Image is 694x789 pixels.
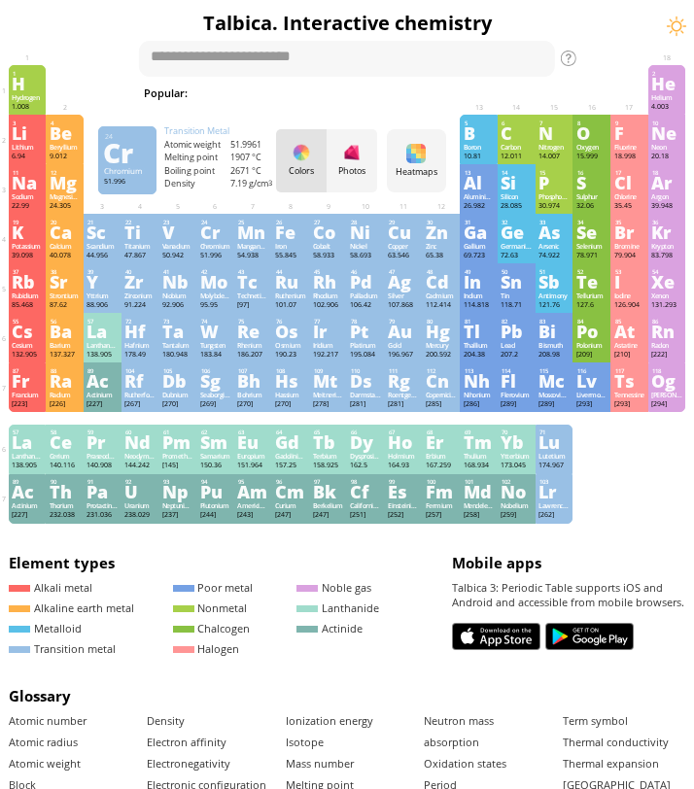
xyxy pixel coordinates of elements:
[426,300,457,309] div: 112.414
[615,268,645,276] div: 53
[87,242,118,251] div: Scandium
[230,165,296,177] div: 2671 °C
[164,139,230,151] div: Atomic weight
[576,175,607,190] div: S
[501,274,532,290] div: Sn
[13,318,43,326] div: 55
[576,251,607,259] div: 78.971
[50,242,81,251] div: Calcium
[164,125,295,137] div: Transition Metal
[50,201,81,210] div: 24.305
[388,274,419,290] div: Ag
[538,251,570,259] div: 74.922
[464,201,495,210] div: 26.982
[313,274,344,290] div: Rh
[464,192,495,201] div: Aluminium
[163,219,193,226] div: 23
[275,224,306,240] div: Fe
[426,274,457,290] div: Cd
[200,324,231,339] div: W
[124,324,156,339] div: Hf
[286,713,373,728] a: Ionization energy
[651,242,682,251] div: Krypton
[614,152,645,160] div: 18.998
[162,224,193,240] div: V
[50,224,81,240] div: Ca
[238,318,268,326] div: 75
[501,251,532,259] div: 72.63
[87,324,118,339] div: La
[268,178,272,188] sup: 3
[230,178,296,189] div: 7.19 g/cm
[427,268,457,276] div: 48
[238,219,268,226] div: 25
[147,756,230,771] a: Electronegativity
[501,292,532,300] div: Tin
[651,300,682,309] div: 131.293
[51,120,81,127] div: 4
[104,177,151,186] div: 51.996
[426,324,457,339] div: Hg
[13,169,43,177] div: 11
[615,219,645,226] div: 35
[615,318,645,326] div: 85
[538,300,570,309] div: 121.76
[651,224,682,240] div: Kr
[501,192,532,201] div: Silicon
[652,70,682,78] div: 2
[12,251,43,259] div: 39.098
[652,169,682,177] div: 18
[200,292,231,300] div: Molybdenum
[164,152,230,163] div: Melting point
[465,268,495,276] div: 49
[351,318,381,326] div: 78
[577,318,607,326] div: 84
[501,175,532,190] div: Si
[275,300,306,309] div: 101.07
[200,274,231,290] div: Mo
[464,242,495,251] div: Gallium
[9,621,82,635] a: Metalloid
[464,125,495,141] div: B
[124,292,156,300] div: Zirconium
[144,82,217,110] div: Popular:
[147,735,226,749] a: Electron affinity
[286,735,324,749] a: Isotope
[237,292,268,300] div: Technetium
[577,169,607,177] div: 16
[200,242,231,251] div: Chromium
[276,318,306,326] div: 76
[296,621,363,635] a: Actinide
[12,300,43,309] div: 85.468
[651,152,682,160] div: 20.18
[538,125,570,141] div: N
[614,242,645,251] div: Bromine
[275,274,306,290] div: Ru
[9,600,134,615] a: Alkaline earth metal
[313,251,344,259] div: 58.933
[651,143,682,152] div: Neon
[614,274,645,290] div: I
[51,318,81,326] div: 56
[5,10,689,36] h1: Talbica. Interactive chemistry
[465,120,495,127] div: 5
[576,192,607,201] div: Sulphur
[651,125,682,141] div: Ne
[651,201,682,210] div: 39.948
[276,219,306,226] div: 26
[103,145,150,160] div: Cr
[563,756,659,771] a: Thermal expansion
[173,641,240,656] a: Halogen
[87,268,118,276] div: 39
[237,251,268,259] div: 54.938
[50,300,81,309] div: 87.62
[576,152,607,160] div: 15.999
[201,268,231,276] div: 42
[125,318,156,326] div: 72
[125,219,156,226] div: 22
[87,318,118,326] div: 57
[230,139,296,151] div: 51.9961
[389,268,419,276] div: 47
[124,274,156,290] div: Zr
[389,219,419,226] div: 29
